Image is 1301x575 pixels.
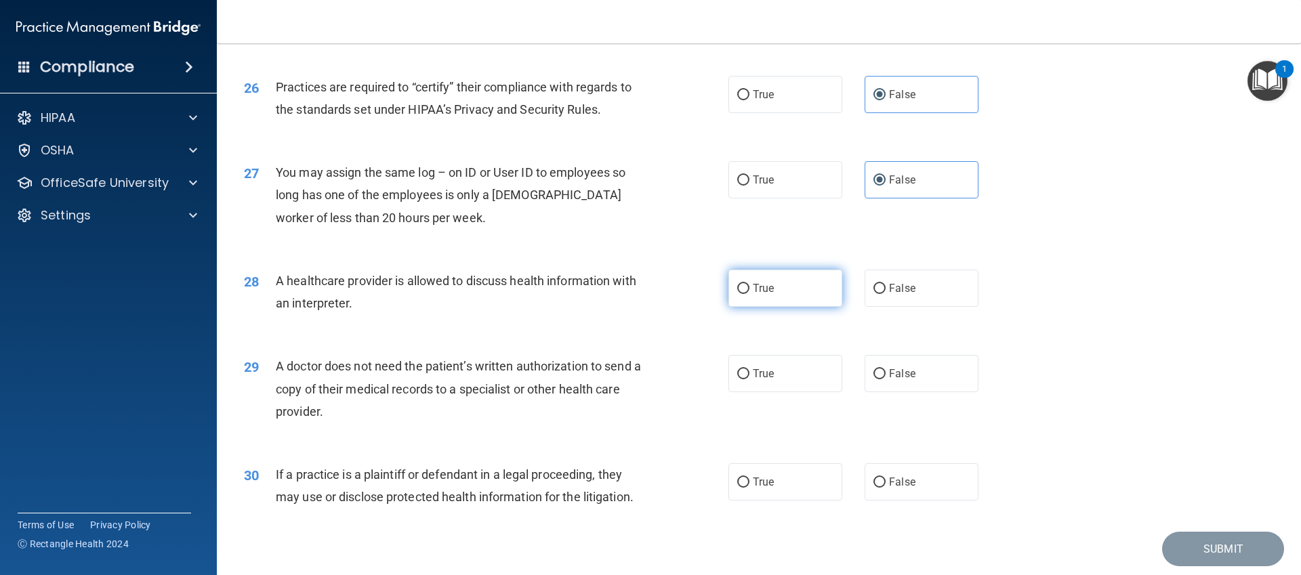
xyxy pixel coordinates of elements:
input: False [873,175,886,186]
span: False [889,173,915,186]
span: Ⓒ Rectangle Health 2024 [18,537,129,551]
span: Practices are required to “certify” their compliance with regards to the standards set under HIPA... [276,80,632,116]
a: Settings [16,207,197,223]
a: HIPAA [16,110,197,126]
p: Settings [41,207,91,223]
span: True [753,475,774,488]
span: False [889,282,915,295]
span: A doctor does not need the patient’s written authorization to send a copy of their medical record... [276,359,641,418]
input: False [873,284,886,294]
input: False [873,90,886,100]
p: OSHA [41,142,75,158]
a: Terms of Use [18,518,74,532]
p: HIPAA [41,110,75,126]
span: 28 [244,274,259,290]
p: OfficeSafe University [41,175,169,191]
span: False [889,367,915,380]
input: False [873,477,886,488]
input: True [737,284,749,294]
span: False [889,475,915,488]
span: 29 [244,359,259,375]
span: 26 [244,80,259,96]
span: False [889,88,915,101]
span: If a practice is a plaintiff or defendant in a legal proceeding, they may use or disclose protect... [276,467,634,504]
input: False [873,369,886,379]
div: 1 [1282,69,1287,87]
a: Privacy Policy [90,518,151,532]
button: Open Resource Center, 1 new notification [1247,61,1287,101]
span: True [753,173,774,186]
input: True [737,369,749,379]
input: True [737,477,749,488]
span: True [753,367,774,380]
h4: Compliance [40,58,134,77]
span: True [753,282,774,295]
a: OSHA [16,142,197,158]
input: True [737,90,749,100]
span: True [753,88,774,101]
img: PMB logo [16,14,201,41]
span: 30 [244,467,259,484]
input: True [737,175,749,186]
span: A healthcare provider is allowed to discuss health information with an interpreter. [276,274,636,310]
span: You may assign the same log – on ID or User ID to employees so long has one of the employees is o... [276,165,625,224]
button: Submit [1162,532,1284,566]
span: 27 [244,165,259,182]
a: OfficeSafe University [16,175,197,191]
